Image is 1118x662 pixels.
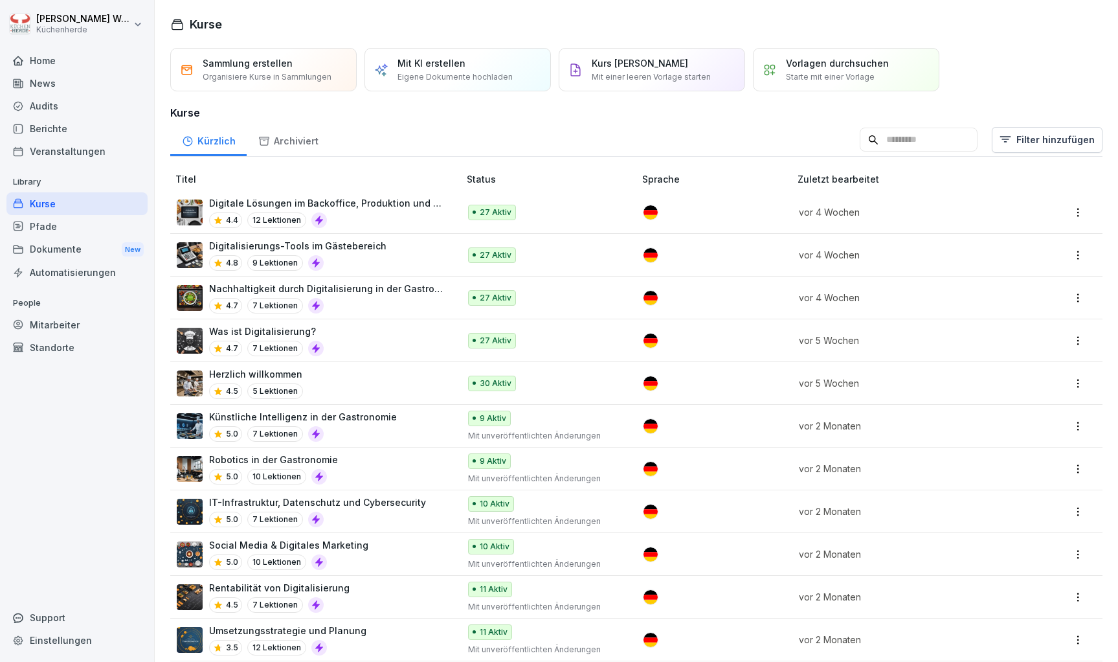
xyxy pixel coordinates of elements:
[643,462,658,476] img: de.svg
[480,455,506,467] p: 9 Aktiv
[247,554,306,570] p: 10 Lektionen
[6,336,148,359] div: Standorte
[643,205,658,220] img: de.svg
[226,257,238,269] p: 4.8
[799,248,1009,262] p: vor 4 Wochen
[226,300,238,312] p: 4.7
[203,56,293,70] p: Sammlung erstellen
[480,335,511,347] p: 27 Aktiv
[799,376,1009,390] p: vor 5 Wochen
[177,456,203,482] img: beunn5n55mp59b8rkywsd0ne.png
[247,383,303,399] p: 5 Lektionen
[247,341,303,356] p: 7 Lektionen
[177,627,203,653] img: fmbjcirjdenghiishzs6d9k0.png
[468,601,621,613] p: Mit unveröffentlichten Änderungen
[6,238,148,262] div: Dokumente
[397,56,465,70] p: Mit KI erstellen
[177,285,203,311] img: b4v4bxp9jqg7hrh1pj61uj98.png
[468,516,621,527] p: Mit unveröffentlichten Änderungen
[6,117,148,140] a: Berichte
[592,71,711,83] p: Mit einer leeren Vorlage starten
[177,328,203,354] img: y5x905sgboivdubjhbpi2xxs.png
[6,49,148,72] a: Home
[6,215,148,238] a: Pfade
[209,325,324,338] p: Was ist Digitalisierung?
[226,385,238,397] p: 4.5
[480,584,508,595] p: 11 Aktiv
[6,629,148,652] div: Einstellungen
[786,56,889,70] p: Vorlagen durchsuchen
[468,430,621,442] p: Mit unveröffentlichten Änderungen
[226,428,238,440] p: 5.0
[643,419,658,433] img: de.svg
[642,172,793,186] p: Sprache
[6,95,148,117] a: Audits
[799,334,1009,347] p: vor 5 Wochen
[397,71,513,83] p: Eigene Dokumente hochladen
[209,282,446,295] p: Nachhaltigkeit durch Digitalisierung in der Gastronomie
[643,633,658,647] img: de.svg
[36,25,131,34] p: Küchenherde
[799,590,1009,604] p: vor 2 Monaten
[6,172,148,192] p: Library
[643,505,658,519] img: de.svg
[799,505,1009,518] p: vor 2 Monaten
[209,367,303,381] p: Herzlich willkommen
[226,599,238,611] p: 4.5
[468,473,621,485] p: Mit unveröffentlichten Änderungen
[643,334,658,348] img: de.svg
[170,105,1102,120] h3: Kurse
[209,453,338,466] p: Robotics in der Gastronomie
[468,644,621,656] p: Mit unveröffentlichten Änderungen
[247,426,303,442] p: 7 Lektionen
[992,127,1102,153] button: Filter hinzufügen
[209,538,368,552] p: Social Media & Digitales Marketing
[226,471,238,483] p: 5.0
[799,205,1009,219] p: vor 4 Wochen
[480,378,511,389] p: 30 Aktiv
[226,556,238,568] p: 5.0
[247,469,306,485] p: 10 Lektionen
[480,413,506,424] p: 9 Aktiv
[122,242,144,257] div: New
[177,371,203,396] img: f6jfeywlzi46z76yezuzl69o.png
[6,192,148,215] a: Kurse
[247,255,303,271] p: 9 Lektionen
[209,239,386,253] p: Digitalisierungs-Tools im Gästebereich
[6,261,148,284] a: Automatisierungen
[786,71,875,83] p: Starte mit einer Vorlage
[480,626,508,638] p: 11 Aktiv
[643,547,658,562] img: de.svg
[226,642,238,654] p: 3.5
[592,56,688,70] p: Kurs [PERSON_NAME]
[247,640,306,656] p: 12 Lektionen
[480,207,511,218] p: 27 Aktiv
[209,496,426,509] p: IT-Infrastruktur, Datenschutz und Cybersecurity
[643,590,658,604] img: de.svg
[209,196,446,210] p: Digitale Lösungen im Backoffice, Produktion und Mitarbeiter
[247,597,303,613] p: 7 Lektionen
[6,293,148,314] p: People
[480,292,511,304] p: 27 Aktiv
[209,581,350,595] p: Rentabilität von Digitalisierung
[799,633,1009,646] p: vor 2 Monaten
[209,410,397,424] p: Künstliche Intelligenz in der Gastronomie
[467,172,637,186] p: Status
[175,172,462,186] p: Titel
[6,606,148,629] div: Support
[247,212,306,228] p: 12 Lektionen
[6,72,148,95] a: News
[6,314,148,336] a: Mitarbeiter
[203,71,331,83] p: Organisiere Kurse in Sammlungen
[247,123,330,156] a: Archiviert
[36,14,131,25] p: [PERSON_NAME] Wessel
[177,499,203,525] img: f56tjaoqzv3sbdd4hjqdf53s.png
[643,376,658,391] img: de.svg
[170,123,247,156] a: Kürzlich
